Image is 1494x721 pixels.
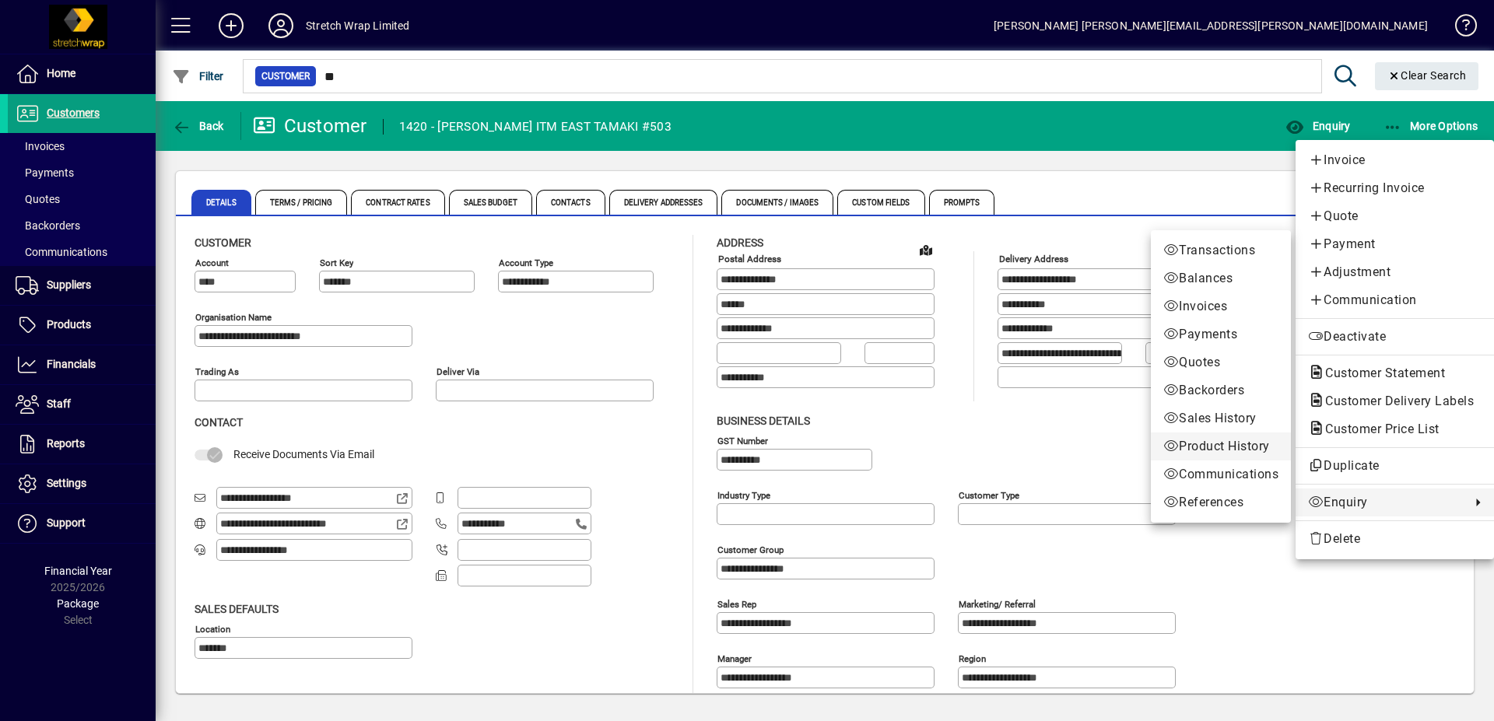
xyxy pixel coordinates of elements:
span: Customer Delivery Labels [1308,394,1482,408]
span: Duplicate [1308,457,1482,475]
span: Deactivate [1308,327,1482,346]
span: Quotes [1163,353,1278,372]
span: Invoice [1308,151,1482,170]
span: Transactions [1163,241,1278,260]
span: Enquiry [1308,493,1463,512]
span: Balances [1163,269,1278,288]
span: Invoices [1163,297,1278,316]
span: Payment [1308,235,1482,254]
span: Delete [1308,530,1482,548]
span: Recurring Invoice [1308,179,1482,198]
span: Adjustment [1308,263,1482,282]
span: References [1163,493,1278,512]
span: Payments [1163,325,1278,344]
span: Backorders [1163,381,1278,400]
span: Communications [1163,465,1278,484]
span: Customer Statement [1308,366,1453,380]
span: Sales History [1163,409,1278,428]
span: Customer Price List [1308,422,1447,436]
span: Communication [1308,291,1482,310]
button: Deactivate customer [1296,323,1494,351]
span: Product History [1163,437,1278,456]
span: Quote [1308,207,1482,226]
